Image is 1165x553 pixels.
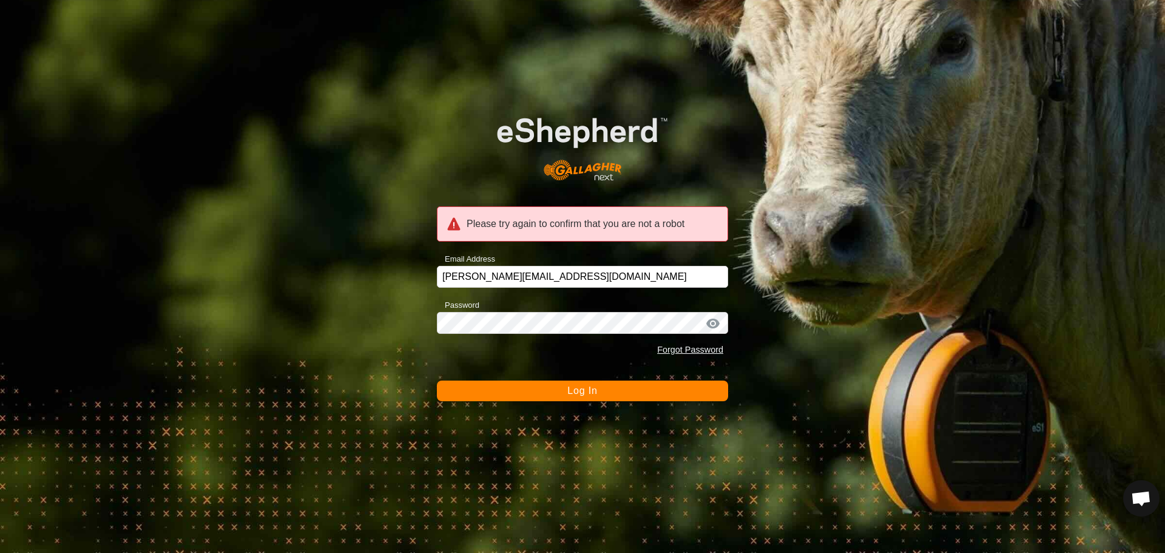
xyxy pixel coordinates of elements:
a: Forgot Password [657,345,723,355]
img: E-shepherd Logo [466,93,699,193]
div: Open chat [1123,480,1160,517]
label: Password [437,299,479,311]
button: Log In [437,381,728,401]
label: Email Address [437,253,495,265]
div: Please try again to confirm that you are not a robot [437,206,728,242]
input: Email Address [437,266,728,288]
span: Log In [567,385,597,396]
